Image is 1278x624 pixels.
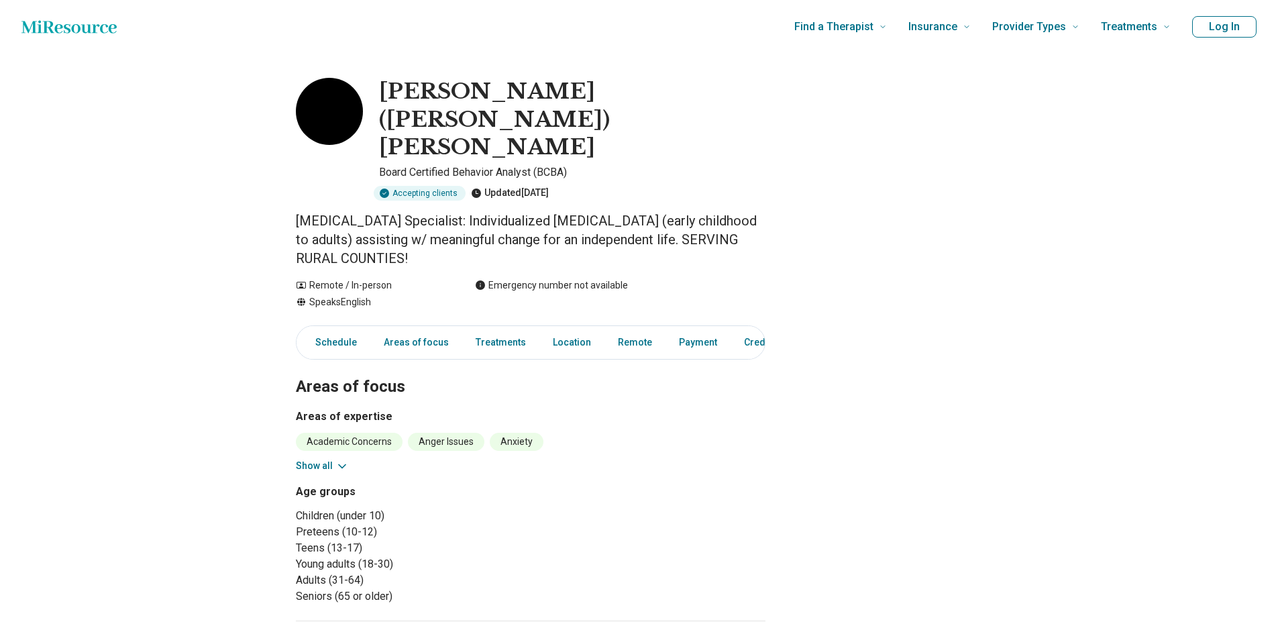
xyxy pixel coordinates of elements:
li: Anxiety [490,433,543,451]
a: Areas of focus [376,329,457,356]
li: Young adults (18-30) [296,556,525,572]
li: Adults (31-64) [296,572,525,588]
p: Board Certified Behavior Analyst (BCBA) [379,164,765,180]
div: Updated [DATE] [471,186,549,201]
li: Teens (13-17) [296,540,525,556]
a: Treatments [468,329,534,356]
img: KELLY HIGBY-GLEUE, Board Certified Behavior Analyst (BCBA) [296,78,363,145]
div: Speaks English [296,295,448,309]
div: Accepting clients [374,186,466,201]
li: Academic Concerns [296,433,403,451]
span: Find a Therapist [794,17,873,36]
li: Preteens (10-12) [296,524,525,540]
a: Credentials [736,329,803,356]
li: Anger Issues [408,433,484,451]
a: Remote [610,329,660,356]
h3: Age groups [296,484,525,500]
a: Home page [21,13,117,40]
a: Location [545,329,599,356]
span: Treatments [1101,17,1157,36]
button: Show all [296,459,349,473]
h2: Areas of focus [296,344,765,399]
h3: Areas of expertise [296,409,765,425]
h1: [PERSON_NAME] ([PERSON_NAME]) [PERSON_NAME] [379,78,765,162]
a: Payment [671,329,725,356]
p: [MEDICAL_DATA] Specialist: Individualized [MEDICAL_DATA] (early childhood to adults) assisting w/... [296,211,765,268]
a: Schedule [299,329,365,356]
span: Insurance [908,17,957,36]
span: Provider Types [992,17,1066,36]
li: Children (under 10) [296,508,525,524]
div: Remote / In-person [296,278,448,293]
div: Emergency number not available [475,278,628,293]
li: Seniors (65 or older) [296,588,525,605]
button: Log In [1192,16,1257,38]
